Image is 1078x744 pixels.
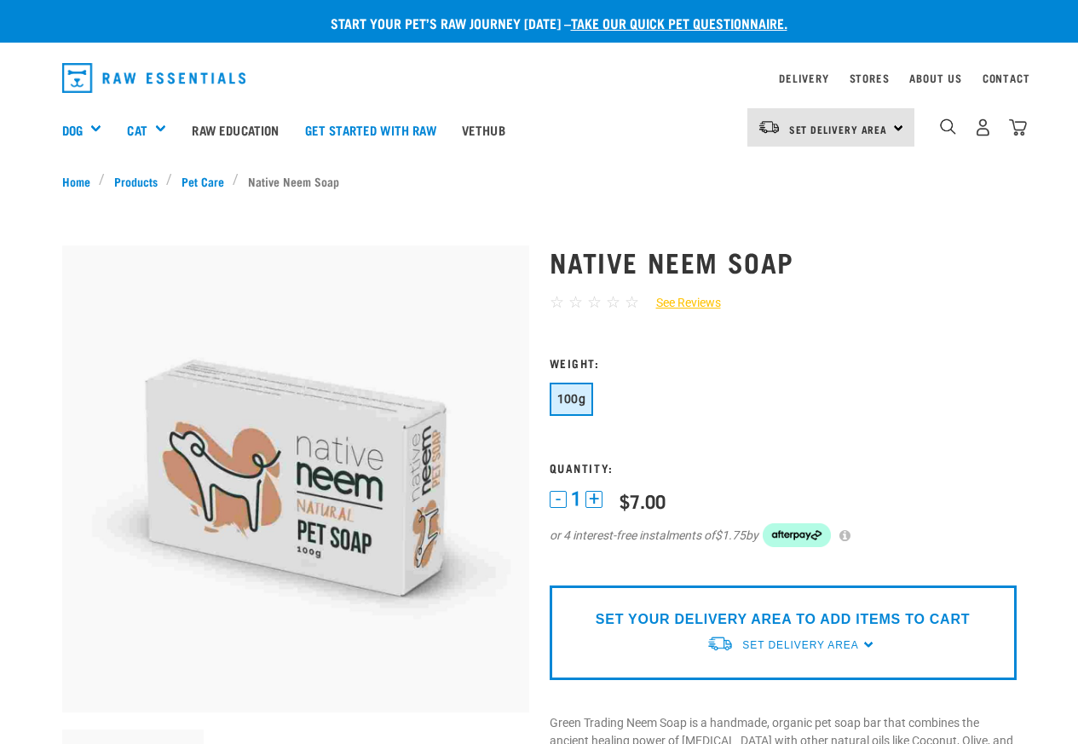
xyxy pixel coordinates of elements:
[550,246,1017,277] h1: Native Neem Soap
[585,491,602,508] button: +
[550,461,1017,474] h3: Quantity:
[974,118,992,136] img: user.png
[596,609,970,630] p: SET YOUR DELIVERY AREA TO ADD ITEMS TO CART
[789,126,888,132] span: Set Delivery Area
[550,292,564,312] span: ☆
[715,527,746,545] span: $1.75
[105,172,166,190] a: Products
[625,292,639,312] span: ☆
[62,63,246,93] img: Raw Essentials Logo
[172,172,233,190] a: Pet Care
[62,245,529,712] img: Organic neem pet soap bar 100g green trading
[292,95,449,164] a: Get started with Raw
[49,56,1030,100] nav: dropdown navigation
[620,490,666,511] div: $7.00
[763,523,831,547] img: Afterpay
[550,383,594,416] button: 100g
[639,294,721,312] a: See Reviews
[449,95,518,164] a: Vethub
[779,75,828,81] a: Delivery
[62,172,100,190] a: Home
[550,523,1017,547] div: or 4 interest-free instalments of by
[983,75,1030,81] a: Contact
[571,490,581,508] span: 1
[1009,118,1027,136] img: home-icon@2x.png
[557,392,586,406] span: 100g
[850,75,890,81] a: Stores
[62,172,1017,190] nav: breadcrumbs
[758,119,781,135] img: van-moving.png
[606,292,620,312] span: ☆
[550,491,567,508] button: -
[179,95,291,164] a: Raw Education
[571,19,787,26] a: take our quick pet questionnaire.
[62,120,83,140] a: Dog
[587,292,602,312] span: ☆
[742,639,858,651] span: Set Delivery Area
[550,356,1017,369] h3: Weight:
[940,118,956,135] img: home-icon-1@2x.png
[568,292,583,312] span: ☆
[706,635,734,653] img: van-moving.png
[127,120,147,140] a: Cat
[909,75,961,81] a: About Us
